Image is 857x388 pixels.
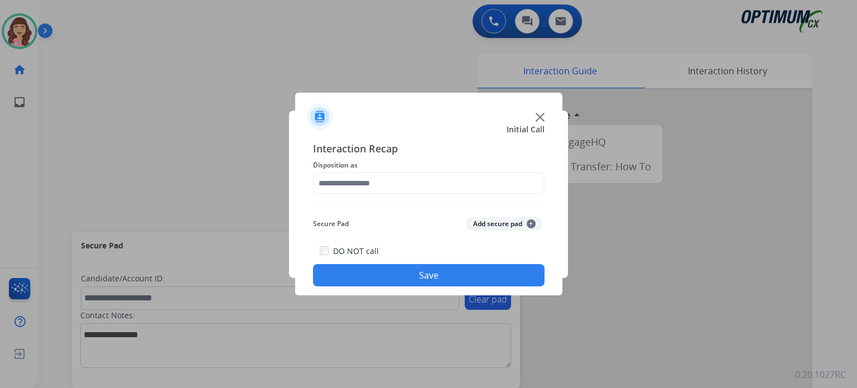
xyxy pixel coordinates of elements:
[306,103,333,130] img: contactIcon
[313,141,545,159] span: Interaction Recap
[466,217,542,231] button: Add secure pad+
[527,219,536,228] span: +
[313,159,545,172] span: Disposition as
[313,203,545,204] img: contact-recap-line.svg
[333,246,379,257] label: DO NOT call
[313,264,545,286] button: Save
[313,217,349,231] span: Secure Pad
[795,368,846,381] p: 0.20.1027RC
[507,124,545,135] span: Initial Call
